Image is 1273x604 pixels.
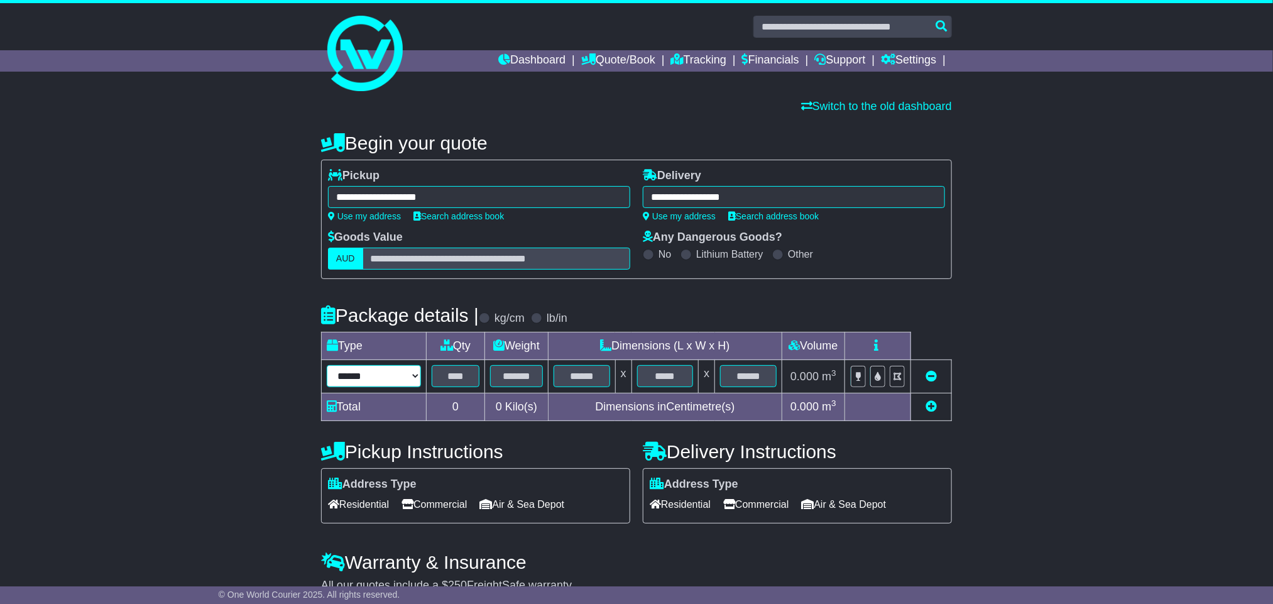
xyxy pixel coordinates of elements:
[485,332,549,360] td: Weight
[801,100,952,113] a: Switch to the old dashboard
[427,393,485,421] td: 0
[581,50,655,72] a: Quote/Book
[219,590,400,600] span: © One World Courier 2025. All rights reserved.
[321,133,952,153] h4: Begin your quote
[328,211,401,221] a: Use my address
[328,169,380,183] label: Pickup
[742,50,799,72] a: Financials
[650,495,711,514] span: Residential
[328,231,403,244] label: Goods Value
[448,579,467,591] span: 250
[496,400,502,413] span: 0
[643,211,716,221] a: Use my address
[782,332,844,360] td: Volume
[696,248,763,260] label: Lithium Battery
[802,495,887,514] span: Air & Sea Depot
[790,400,819,413] span: 0.000
[328,248,363,270] label: AUD
[728,211,819,221] a: Search address book
[643,169,701,183] label: Delivery
[548,393,782,421] td: Dimensions in Centimetre(s)
[926,370,937,383] a: Remove this item
[321,305,479,326] h4: Package details |
[881,50,936,72] a: Settings
[402,495,467,514] span: Commercial
[831,368,836,378] sup: 3
[328,478,417,491] label: Address Type
[815,50,866,72] a: Support
[643,231,782,244] label: Any Dangerous Goods?
[822,370,836,383] span: m
[643,441,952,462] h4: Delivery Instructions
[658,248,671,260] label: No
[926,400,937,413] a: Add new item
[548,332,782,360] td: Dimensions (L x W x H)
[321,441,630,462] h4: Pickup Instructions
[822,400,836,413] span: m
[788,248,813,260] label: Other
[790,370,819,383] span: 0.000
[494,312,525,326] label: kg/cm
[831,398,836,408] sup: 3
[699,360,715,393] td: x
[671,50,726,72] a: Tracking
[413,211,504,221] a: Search address book
[322,332,427,360] td: Type
[723,495,789,514] span: Commercial
[321,579,952,593] div: All our quotes include a $ FreightSafe warranty.
[615,360,631,393] td: x
[485,393,549,421] td: Kilo(s)
[498,50,565,72] a: Dashboard
[480,495,565,514] span: Air & Sea Depot
[547,312,567,326] label: lb/in
[650,478,738,491] label: Address Type
[321,552,952,573] h4: Warranty & Insurance
[322,393,427,421] td: Total
[328,495,389,514] span: Residential
[427,332,485,360] td: Qty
